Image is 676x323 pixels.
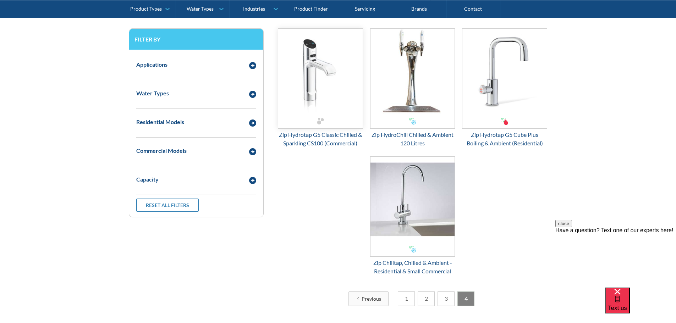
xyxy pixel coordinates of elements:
div: Residential Models [136,118,184,126]
div: Water Types [187,6,214,12]
h3: Filter by [134,36,258,43]
img: Zip Hydrotap G5 Cube Plus Boiling & Ambient (Residential) [462,29,547,114]
div: Zip HydroChill Chilled & Ambient 120 Litres [370,130,455,147]
div: List [278,291,548,306]
div: Zip Hydrotap G5 Classic Chilled & Sparkling CS100 (Commercial) [278,130,363,147]
div: Product Types [130,6,162,12]
div: Water Types [136,89,169,98]
a: Zip Hydrotap G5 Cube Plus Boiling & Ambient (Residential)Zip Hydrotap G5 Cube Plus Boiling & Ambi... [462,28,547,147]
a: Reset all filters [136,199,199,212]
a: 2 [418,291,435,306]
div: Industries [243,6,265,12]
img: Zip HydroChill Chilled & Ambient 120 Litres [370,29,455,114]
a: 3 [438,291,455,306]
iframe: podium webchat widget prompt [555,220,676,296]
img: Zip Hydrotap G5 Classic Chilled & Sparkling CS100 (Commercial) [278,29,363,114]
div: Commercial Models [136,146,187,155]
div: Previous [362,295,381,302]
a: Zip Chilltap, Chilled & Ambient - Residential & Small CommercialZip Chilltap, Chilled & Ambient -... [370,156,455,275]
a: Zip Hydrotap G5 Classic Chilled & Sparkling CS100 (Commercial)Zip Hydrotap G5 Classic Chilled & S... [278,28,363,147]
div: Zip Chilltap, Chilled & Ambient - Residential & Small Commercial [370,258,455,275]
img: Zip Chilltap, Chilled & Ambient - Residential & Small Commercial [370,157,455,242]
div: Capacity [136,175,159,184]
div: Applications [136,60,167,69]
a: Previous Page [348,291,389,306]
a: 4 [457,291,474,306]
iframe: podium webchat widget bubble [605,288,676,323]
a: Zip HydroChill Chilled & Ambient 120 LitresZip HydroChill Chilled & Ambient 120 Litres [370,28,455,147]
div: Zip Hydrotap G5 Cube Plus Boiling & Ambient (Residential) [462,130,547,147]
a: 1 [398,291,415,306]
